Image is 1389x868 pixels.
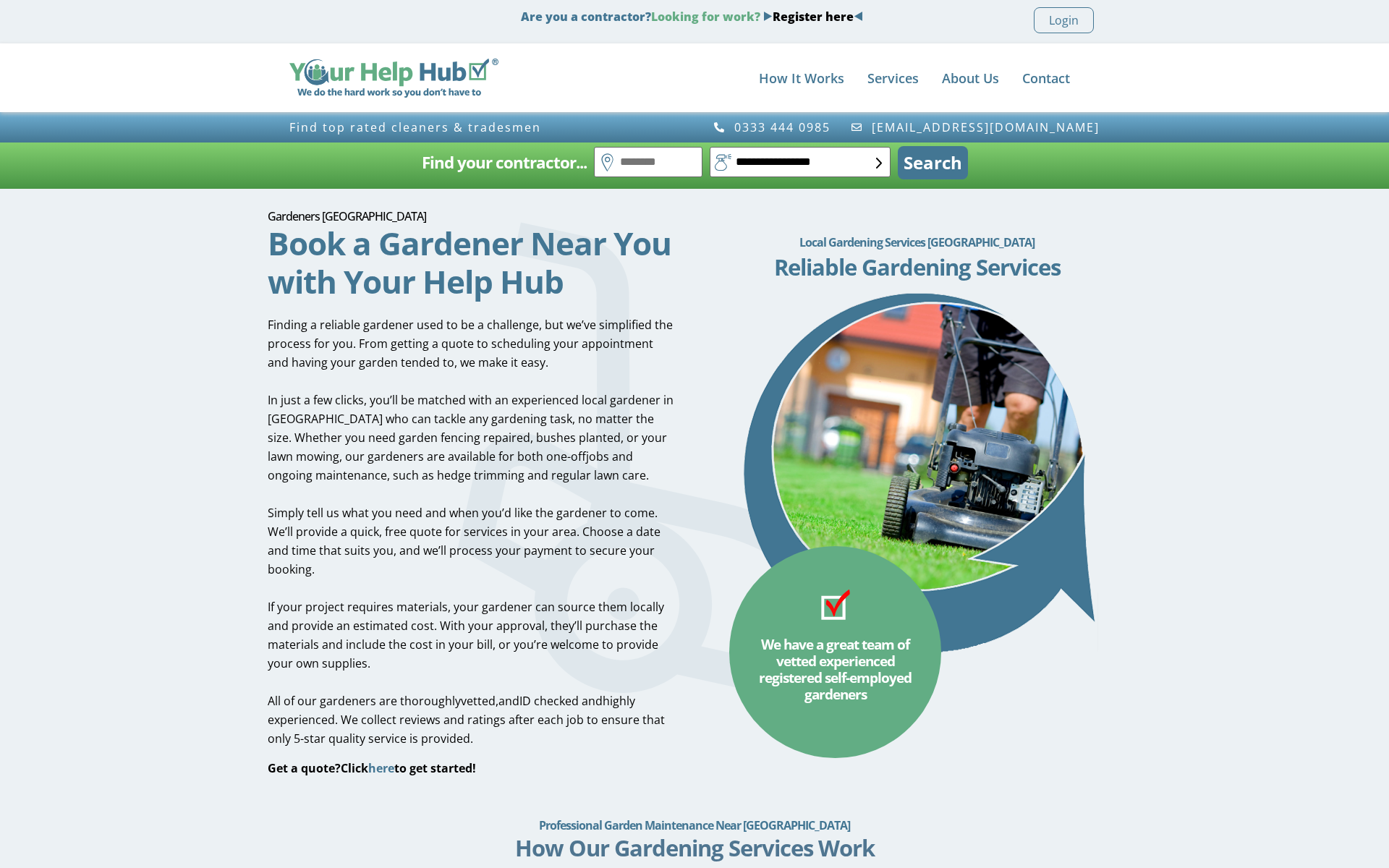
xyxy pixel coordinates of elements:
span: In just a few clicks, you’ll be matched with an experienced local gardener in [GEOGRAPHIC_DATA] w... [268,392,674,464]
h3: How Our Gardening Services Work [515,837,875,859]
a: 0333 444 0985 [713,121,831,134]
span: If your project requires materials, your gardener can source them locally and provide an estimate... [268,599,664,671]
a: About Us [942,64,999,93]
span: Simply tell us what you need and when you’d like the gardener to come. We’ll provide a quick, fre... [268,505,660,577]
strong: Are you a contractor? [521,9,863,25]
span: [EMAIL_ADDRESS][DOMAIN_NAME] [868,121,1100,134]
span: et a quote? [276,760,341,776]
img: Your Help Hub Wide Logo [289,59,498,98]
a: Contact [1022,64,1070,93]
span: Click [341,760,368,776]
span: ing [323,448,339,464]
img: select-box-form.svg [876,158,883,169]
span: Finding a reliable gardener used to be a challenge, but we’ve simplified the process for you. Fro... [268,317,673,370]
span: 0333 444 0985 [731,121,831,134]
button: Search [898,146,968,179]
span: and [498,693,519,709]
a: Services [867,64,919,93]
a: Register here [773,9,854,25]
a: here [368,760,394,776]
a: Login [1034,7,1094,33]
span: All of our gardeners are thoroughly [268,693,461,709]
h2: Book a Gardener Near You with Your Help Hub [268,224,676,301]
h2: Find your contractor... [422,148,587,177]
span: Looking for work? [651,9,760,25]
span: to get started! [394,760,476,776]
span: We have a great team of vetted experienced registered self-employed gardeners [759,635,912,704]
span: vetted, [461,693,498,709]
img: Blue Arrow - Right [763,12,773,21]
span: off [571,448,586,464]
span: , our gardeners are available for both one- [339,448,571,464]
h2: Local Gardening Services [GEOGRAPHIC_DATA] [713,228,1121,257]
nav: Menu [513,64,1070,93]
a: [EMAIL_ADDRESS][DOMAIN_NAME] [851,121,1100,134]
span: highly experienced. We collect reviews and ratings after each job to ensure that only 5-star qual... [268,693,665,746]
h2: Professional Garden Maintenance Near [GEOGRAPHIC_DATA] [539,811,850,840]
h3: Reliable Gardening Services [713,256,1121,278]
img: Blue Arrow - Left [854,12,863,21]
h3: Find top rated cleaners & tradesmen [289,121,687,134]
span: Login [1049,11,1079,30]
img: Gardeners Wolverhampton - gardening services arrow [736,293,1098,655]
h1: Gardeners [GEOGRAPHIC_DATA] [268,210,676,222]
span: G [268,760,276,776]
span: ID checked and [519,693,603,709]
a: How It Works [759,64,844,93]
